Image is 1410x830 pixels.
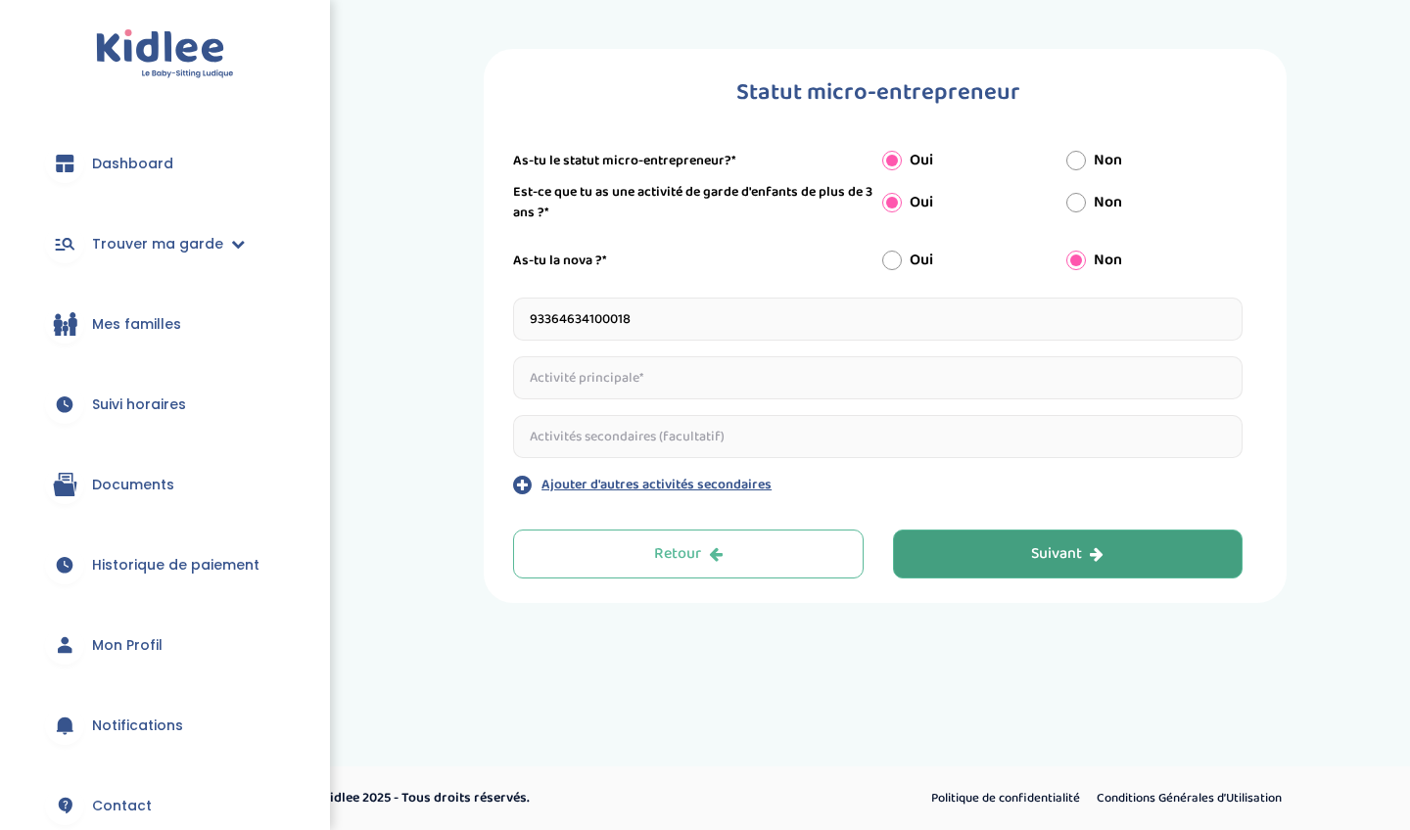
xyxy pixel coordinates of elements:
[513,151,874,171] label: As-tu le statut micro-entrepreneur?*
[96,29,234,79] img: logo.svg
[29,530,301,600] a: Historique de paiement
[1094,149,1122,172] label: Non
[1094,191,1122,214] label: Non
[910,149,933,172] label: Oui
[29,208,301,279] a: Trouver ma garde
[29,690,301,761] a: Notifications
[29,610,301,680] a: Mon Profil
[924,786,1087,811] a: Politique de confidentialité
[1090,786,1289,811] a: Conditions Générales d’Utilisation
[1094,249,1122,272] label: Non
[309,788,788,808] p: © Kidlee 2025 - Tous droits réservés.
[29,128,301,199] a: Dashboard
[29,369,301,439] a: Suivi horaires
[910,249,933,272] label: Oui
[893,530,1244,578] button: Suivant
[92,314,181,335] span: Mes familles
[541,475,772,495] p: Ajouter d'autres activités secondaires
[92,154,173,174] span: Dashboard
[92,475,174,495] span: Documents
[92,234,223,254] span: Trouver ma garde
[513,415,1243,458] input: Activités secondaires (facultatif)
[654,543,723,566] div: Retour
[513,182,874,223] label: Est-ce que tu as une activité de garde d'enfants de plus de 3 ans ?*
[513,73,1243,112] h1: Statut micro-entrepreneur
[92,635,163,656] span: Mon Profil
[92,796,152,816] span: Contact
[513,356,1243,399] input: Activité principale*
[92,394,186,415] span: Suivi horaires
[513,474,1243,495] button: Ajouter d'autres activités secondaires
[513,530,864,578] button: Retour
[92,715,183,736] span: Notifications
[513,298,1243,341] input: Siret*
[513,251,874,271] label: As-tu la nova ?*
[29,289,301,359] a: Mes familles
[92,555,259,576] span: Historique de paiement
[910,191,933,214] label: Oui
[1031,543,1104,566] div: Suivant
[29,449,301,520] a: Documents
